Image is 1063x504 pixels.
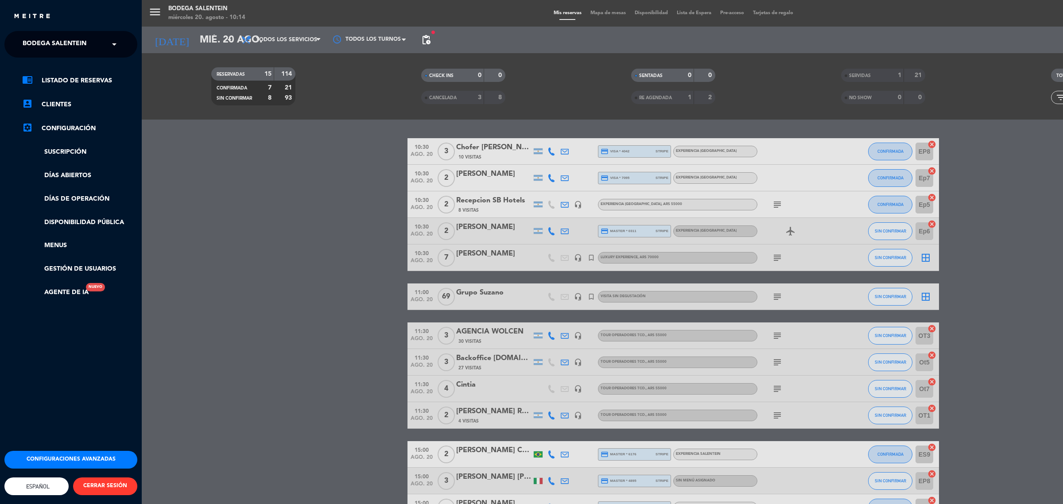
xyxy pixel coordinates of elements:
[22,147,137,157] a: Suscripción
[22,264,137,274] a: Gestión de usuarios
[22,75,137,86] a: chrome_reader_modeListado de Reservas
[22,98,33,109] i: account_box
[22,287,89,298] a: Agente de IANuevo
[24,483,50,490] span: Español
[22,99,137,110] a: account_boxClientes
[22,240,137,251] a: Menus
[421,35,431,45] span: pending_actions
[86,283,105,291] div: Nuevo
[22,171,137,181] a: Días abiertos
[13,13,51,20] img: MEITRE
[22,123,137,134] a: Configuración
[431,30,436,35] span: fiber_manual_record
[22,194,137,204] a: Días de Operación
[4,451,137,469] button: Configuraciones avanzadas
[22,74,33,85] i: chrome_reader_mode
[22,217,137,228] a: Disponibilidad pública
[23,35,86,54] span: Bodega Salentein
[22,122,33,133] i: settings_applications
[73,477,137,495] button: CERRAR SESIÓN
